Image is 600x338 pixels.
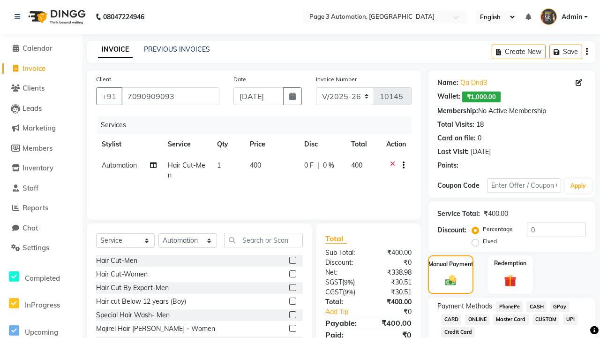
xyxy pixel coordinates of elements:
[304,161,314,170] span: 0 F
[96,324,215,334] div: Majirel Hair [PERSON_NAME] - Women
[442,274,460,287] img: _cash.svg
[96,75,111,84] label: Client
[250,161,261,169] span: 400
[299,134,345,155] th: Disc
[441,314,461,325] span: CARD
[351,161,362,169] span: 400
[368,248,419,258] div: ₹400.00
[325,278,342,286] span: SGST
[437,181,487,191] div: Coupon Code
[368,277,419,287] div: ₹30.51
[96,256,137,266] div: Hair Cut-Men
[318,317,368,329] div: Payable:
[22,64,45,73] span: Invoice
[562,12,582,22] span: Admin
[22,44,52,53] span: Calendar
[2,243,80,253] a: Settings
[318,277,368,287] div: ( )
[368,287,419,297] div: ₹30.51
[325,288,343,296] span: CGST
[494,259,526,268] label: Redemption
[441,327,475,338] span: Credit Card
[465,314,489,325] span: ONLINE
[22,184,38,192] span: Staff
[550,301,570,312] span: GPay
[2,163,80,174] a: Inventory
[22,123,56,132] span: Marketing
[500,273,520,288] img: _gift.svg
[2,183,80,194] a: Staff
[318,268,368,277] div: Net:
[97,116,419,134] div: Services
[96,134,162,155] th: Stylist
[2,143,80,154] a: Members
[437,106,586,116] div: No Active Membership
[381,134,412,155] th: Action
[549,45,582,59] button: Save
[22,223,38,232] span: Chat
[96,283,169,293] div: Hair Cut By Expert-Men
[2,123,80,134] a: Marketing
[317,161,319,170] span: |
[168,161,205,179] span: Hair Cut-Men
[492,45,546,59] button: Create New
[24,4,88,30] img: logo
[478,133,481,143] div: 0
[323,161,334,170] span: 0 %
[526,301,547,312] span: CASH
[211,134,244,155] th: Qty
[121,87,219,105] input: Search by Name/Mobile/Email/Code
[2,103,80,114] a: Leads
[483,237,497,246] label: Fixed
[428,260,473,269] label: Manual Payment
[437,106,478,116] div: Membership:
[487,178,561,193] input: Enter Offer / Coupon Code
[96,269,148,279] div: Hair Cut-Women
[22,84,45,92] span: Clients
[368,268,419,277] div: ₹338.98
[532,314,560,325] span: CUSTOM
[144,45,210,54] a: PREVIOUS INVOICES
[2,43,80,54] a: Calendar
[471,147,491,157] div: [DATE]
[22,203,48,212] span: Reports
[540,8,557,25] img: Admin
[96,87,122,105] button: +91
[345,134,381,155] th: Total
[98,41,133,58] a: INVOICE
[368,317,419,329] div: ₹400.00
[233,75,246,84] label: Date
[437,78,458,88] div: Name:
[162,134,211,155] th: Service
[437,147,469,157] div: Last Visit:
[22,163,53,172] span: Inventory
[316,75,357,84] label: Invoice Number
[325,234,347,244] span: Total
[437,209,480,219] div: Service Total:
[318,287,368,297] div: ( )
[437,133,476,143] div: Card on file:
[484,209,508,219] div: ₹400.00
[22,144,52,153] span: Members
[437,225,466,235] div: Discount:
[344,278,353,286] span: 9%
[345,288,353,296] span: 9%
[25,300,60,309] span: InProgress
[368,258,419,268] div: ₹0
[22,104,42,113] span: Leads
[318,248,368,258] div: Sub Total:
[318,258,368,268] div: Discount:
[437,120,474,130] div: Total Visits:
[96,297,186,307] div: Hair cut Below 12 years (Boy)
[565,179,592,193] button: Apply
[244,134,299,155] th: Price
[224,233,303,247] input: Search or Scan
[2,203,80,214] a: Reports
[437,161,458,170] div: Points:
[318,297,368,307] div: Total:
[493,314,529,325] span: Master Card
[496,301,523,312] span: PhonePe
[462,92,501,102] span: ₹1,000.00
[217,161,221,169] span: 1
[460,78,487,88] a: Qa Dnd3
